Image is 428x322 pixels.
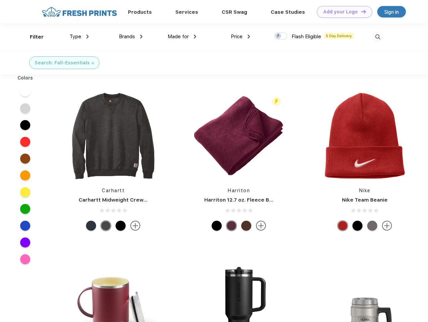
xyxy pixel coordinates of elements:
div: Burgundy [226,221,237,231]
a: Sign in [377,6,406,17]
a: Nike Team Beanie [342,197,388,203]
a: Carhartt [102,188,125,193]
div: New Navy [86,221,96,231]
div: Black [352,221,362,231]
div: Search: Fall-Essentials [35,59,90,66]
img: fo%20logo%202.webp [40,6,119,18]
div: Medium Grey [367,221,377,231]
img: desktop_search.svg [372,32,383,43]
img: DT [361,10,366,13]
div: Filter [30,33,44,41]
img: flash_active_toggle.svg [272,97,281,106]
span: Made for [168,34,189,40]
div: Add your Logo [323,9,358,15]
img: func=resize&h=266 [320,91,410,180]
div: Sign in [384,8,399,16]
img: dropdown.png [194,35,196,39]
span: Flash Eligible [292,34,321,40]
img: func=resize&h=266 [194,91,284,180]
div: Black [212,221,222,231]
img: dropdown.png [248,35,250,39]
div: Black [116,221,126,231]
span: Type [70,34,81,40]
img: more.svg [382,221,392,231]
img: filter_cancel.svg [92,62,94,64]
img: func=resize&h=266 [69,91,158,180]
img: more.svg [130,221,140,231]
span: Brands [119,34,135,40]
a: Nike [359,188,371,193]
div: Carbon Heather [101,221,111,231]
div: University Red [338,221,348,231]
a: Harriton [228,188,250,193]
img: dropdown.png [140,35,142,39]
span: Price [231,34,243,40]
div: Cocoa [241,221,251,231]
span: 5 Day Delivery [324,33,354,39]
div: Colors [12,74,38,82]
img: dropdown.png [86,35,89,39]
a: Carhartt Midweight Crewneck Sweatshirt [79,197,185,203]
a: Harriton 12.7 oz. Fleece Blanket [204,197,285,203]
a: Products [128,9,152,15]
img: more.svg [256,221,266,231]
